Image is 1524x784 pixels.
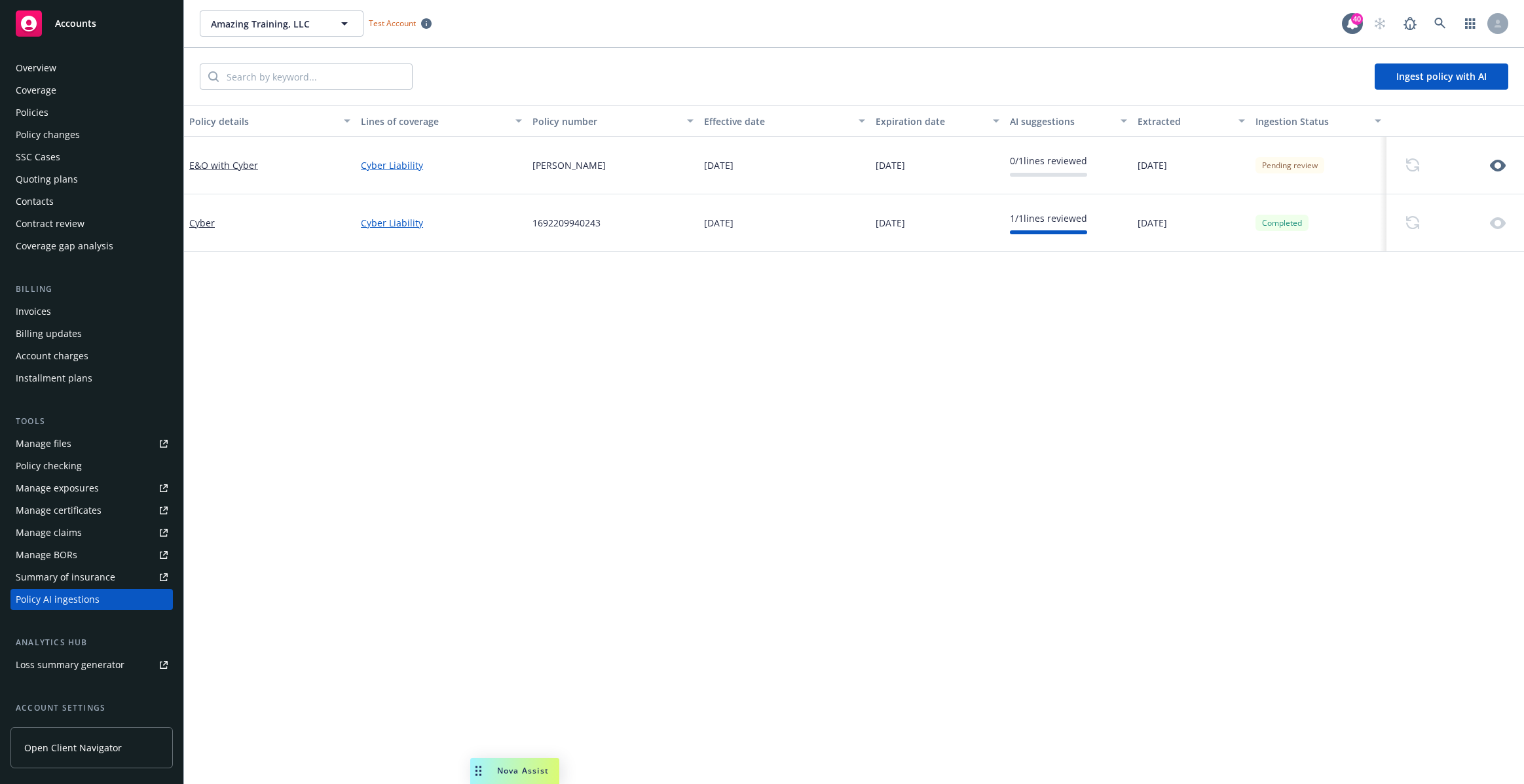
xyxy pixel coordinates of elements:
[16,433,71,454] div: Manage files
[1132,105,1250,137] button: Extracted
[16,147,60,168] div: SSC Cases
[1375,63,1508,90] button: Ingest policy with AI
[704,158,734,172] span: [DATE]
[10,702,173,715] div: Account settings
[470,758,559,784] button: Nova Assist
[10,283,173,296] div: Billing
[10,654,173,675] a: Loss summary generator
[10,213,173,234] a: Contract review
[10,5,173,42] a: Accounts
[16,301,51,322] div: Invoices
[10,124,173,145] a: Policy changes
[10,80,173,101] a: Coverage
[16,124,80,145] div: Policy changes
[532,115,679,128] div: Policy number
[16,102,48,123] div: Policies
[10,589,173,610] a: Policy AI ingestions
[16,213,84,234] div: Contract review
[16,323,82,344] div: Billing updates
[211,17,324,31] span: Amazing Training, LLC
[189,115,336,128] div: Policy details
[24,741,122,755] span: Open Client Navigator
[16,589,100,610] div: Policy AI ingestions
[870,105,1004,137] button: Expiration date
[16,544,77,565] div: Manage BORs
[10,346,173,366] a: Account charges
[1351,13,1363,25] div: 40
[10,301,173,322] a: Invoices
[10,323,173,344] a: Billing updates
[1250,105,1386,137] button: Ingestion Status
[10,102,173,123] a: Policies
[189,217,215,229] a: Cyber
[1427,10,1453,37] a: Search
[363,16,437,30] span: Test Account
[10,368,173,389] a: Installment plans
[10,169,173,190] a: Quoting plans
[699,105,870,137] button: Effective date
[200,10,363,37] button: Amazing Training, LLC
[10,567,173,588] a: Summary of insurance
[16,567,115,588] div: Summary of insurance
[10,415,173,428] div: Tools
[10,522,173,543] a: Manage claims
[16,455,82,476] div: Policy checking
[532,216,601,230] span: 1692209940243
[16,169,78,190] div: Quoting plans
[1010,154,1087,168] div: 0 / 1 lines reviewed
[497,765,549,776] span: Nova Assist
[10,544,173,565] a: Manage BORs
[16,58,56,79] div: Overview
[704,115,851,128] div: Effective date
[10,636,173,649] div: Analytics hub
[16,236,113,257] div: Coverage gap analysis
[356,105,527,137] button: Lines of coverage
[16,478,99,499] div: Manage exposures
[1010,211,1087,225] div: 1 / 1 lines reviewed
[532,158,606,172] span: [PERSON_NAME]
[16,500,102,521] div: Manage certificates
[16,191,54,212] div: Contacts
[361,158,522,172] a: Cyber Liability
[876,216,905,230] span: [DATE]
[10,191,173,212] a: Contacts
[16,346,88,366] div: Account charges
[1138,158,1167,172] span: [DATE]
[10,500,173,521] a: Manage certificates
[1255,115,1367,128] div: Ingestion Status
[16,522,82,543] div: Manage claims
[369,18,416,29] span: Test Account
[10,236,173,257] a: Coverage gap analysis
[10,147,173,168] a: SSC Cases
[1255,215,1309,231] div: Completed
[470,758,487,784] div: Drag to move
[10,433,173,454] a: Manage files
[189,159,258,171] a: E&O with Cyber
[10,455,173,476] a: Policy checking
[876,115,984,128] div: Expiration date
[10,58,173,79] a: Overview
[527,105,699,137] button: Policy number
[1010,115,1113,128] div: AI suggestions
[219,64,412,89] input: Search by keyword...
[1255,157,1324,173] div: Pending review
[1005,105,1133,137] button: AI suggestions
[208,71,219,82] svg: Search
[10,478,173,499] a: Manage exposures
[1397,10,1423,37] a: Report a Bug
[1138,216,1167,230] span: [DATE]
[184,105,356,137] button: Policy details
[876,158,905,172] span: [DATE]
[55,18,96,29] span: Accounts
[361,115,508,128] div: Lines of coverage
[16,654,124,675] div: Loss summary generator
[16,80,56,101] div: Coverage
[361,216,522,230] a: Cyber Liability
[1457,10,1483,37] a: Switch app
[16,368,92,389] div: Installment plans
[1138,115,1231,128] div: Extracted
[1367,10,1393,37] a: Start snowing
[704,216,734,230] span: [DATE]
